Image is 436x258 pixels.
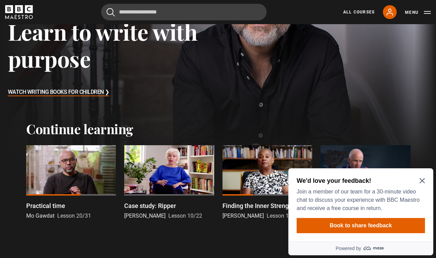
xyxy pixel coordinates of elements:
[107,8,115,17] button: Submit the search query
[8,18,218,72] h3: Learn to write with purpose
[26,201,65,210] p: Practical time
[5,5,33,19] svg: BBC Maestro
[26,121,410,137] h2: Continue learning
[26,145,116,220] a: Practical time Mo Gawdat Lesson 20/31
[267,212,297,219] span: Lesson 1/23
[343,9,375,15] a: All Courses
[11,11,137,19] h2: We'd love your feedback!
[320,145,410,220] a: This is it, this is now [PERSON_NAME] Lesson 5/22
[11,22,137,47] p: Join a member of our team for a 30-minute video chat to discuss your experience with BBC Maestro ...
[124,145,214,220] a: Case study: Ripper [PERSON_NAME] Lesson 10/22
[3,76,148,90] a: Powered by maze
[26,212,54,219] span: Mo Gawdat
[168,212,202,219] span: Lesson 10/22
[11,52,139,68] button: Book to share feedback
[3,3,148,90] div: Optional study invitation
[57,212,91,219] span: Lesson 20/31
[222,212,264,219] span: [PERSON_NAME]
[124,212,166,219] span: [PERSON_NAME]
[124,201,176,210] p: Case study: Ripper
[405,9,431,16] button: Toggle navigation
[222,145,312,220] a: Finding the Inner Strength Introduction [PERSON_NAME] Lesson 1/23
[134,12,139,18] button: Close Maze Prompt
[222,201,312,210] p: Finding the Inner Strength Introduction
[101,4,267,20] input: Search
[8,87,109,98] h3: Watch Writing Books for Children ❯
